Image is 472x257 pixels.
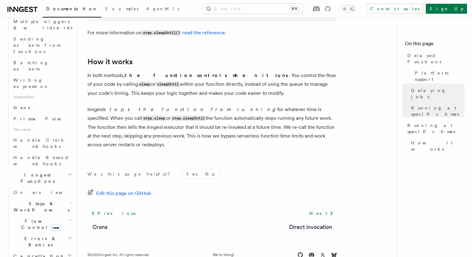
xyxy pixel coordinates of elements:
[5,169,73,187] button: Inngest Functions
[289,223,332,231] a: Direct invocation
[13,60,49,71] span: Batching events
[11,16,73,33] a: Multiple triggers & wildcards
[105,6,139,11] span: Examples
[13,105,32,110] span: Neon
[11,92,73,102] span: Integrations
[171,116,206,121] code: step.sleepUntil
[92,223,107,231] a: Crons
[11,216,73,233] button: Flow Controlnew
[411,87,465,100] span: Delaying jobs
[96,189,151,198] span: Edit this page on GitHub
[13,19,72,30] span: Multiple triggers & wildcards
[156,82,180,87] code: sleepUntil
[146,6,179,11] span: AgentKit
[11,75,73,92] a: Writing expression
[87,189,151,198] a: Edit this page on GitHub
[87,208,139,219] a: Previous
[412,67,465,85] a: Platform support
[426,4,467,14] a: Sign Up
[11,187,73,198] a: Overview
[104,106,277,112] em: stops the function from running
[87,57,133,66] a: How it works
[142,30,181,36] code: step.sleepUntil()
[13,190,78,195] span: Overview
[405,120,465,137] a: Running at specific times
[87,105,337,149] p: Inngest for whatever time is specified. When you call or the function automatically stops running...
[409,137,465,155] a: How it works
[306,208,337,219] a: Next
[11,152,73,169] a: Handle Resend webhooks
[51,224,61,231] span: new
[13,155,69,166] span: Handle Resend webhooks
[13,78,49,89] span: Writing expression
[13,116,62,121] span: Prisma Pulse
[407,52,465,65] span: Delayed Functions
[11,235,68,248] span: Errors & Retries
[409,102,465,120] a: Running at specific times
[409,85,465,102] a: Delaying jobs
[11,201,70,213] span: Steps & Workflows
[11,113,73,124] a: Prisma Pulse
[46,6,98,11] span: Documentation
[11,102,73,113] a: Neon
[411,140,465,152] span: How it works
[5,172,67,184] span: Inngest Functions
[182,30,225,36] a: read the reference
[87,171,175,177] p: Was this page helpful?
[290,6,299,12] kbd: ⌘K
[87,71,337,98] p: In both methods, . You control the flow of your code by calling or within your function directly,...
[11,233,73,250] button: Errors & Retries
[138,82,151,87] code: sleep
[87,28,337,37] p: For more information on .
[142,2,183,17] a: AgentKit
[11,124,73,134] span: Use cases
[203,4,302,14] button: Search...⌘K
[11,218,69,230] span: Flow Control
[125,72,289,78] strong: the function controls when it runs
[405,40,465,50] h4: On this page
[11,33,73,57] a: Sending events from functions
[11,57,73,75] a: Batching events
[11,198,73,216] button: Steps & Workflows
[182,169,201,179] button: Yes
[415,70,465,82] span: Platform support
[142,116,166,121] code: step.sleep
[101,2,142,17] a: Examples
[11,134,73,152] a: Handle Clerk webhooks
[42,2,101,17] a: Documentation
[407,122,465,135] span: Running at specific times
[13,36,60,54] span: Sending events from functions
[366,4,423,14] a: Contact sales
[405,50,465,67] a: Delayed Functions
[341,5,356,12] button: Toggle dark mode
[201,169,220,179] button: No
[13,138,66,149] span: Handle Clerk webhooks
[411,105,465,117] span: Running at specific times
